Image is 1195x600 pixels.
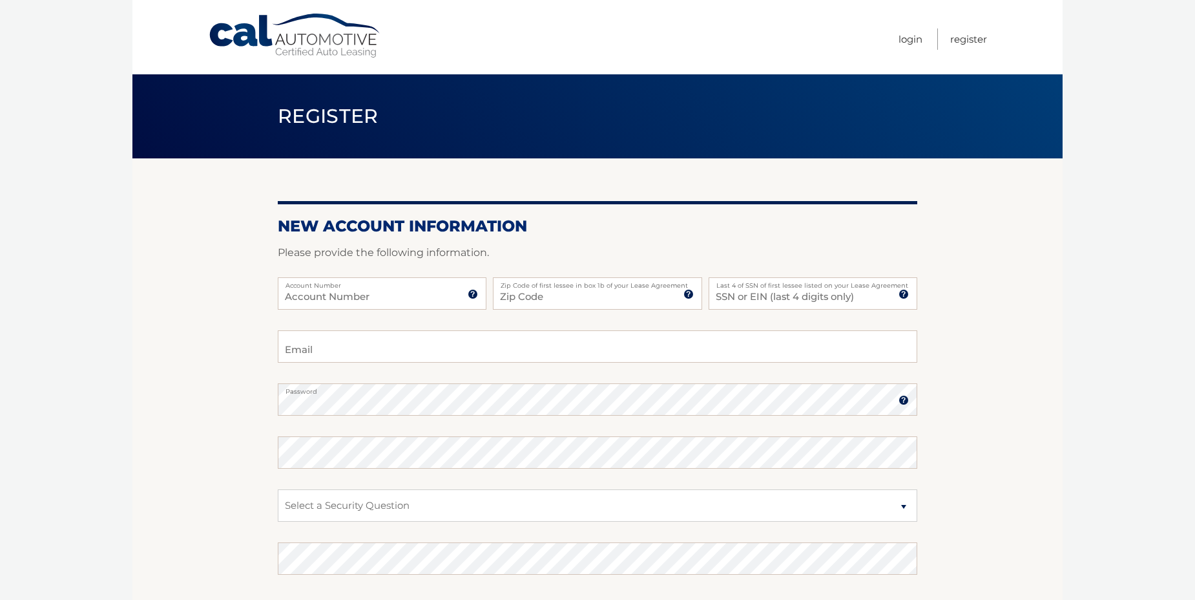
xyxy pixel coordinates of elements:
[899,395,909,405] img: tooltip.svg
[278,104,379,128] span: Register
[278,217,917,236] h2: New Account Information
[493,277,701,310] input: Zip Code
[899,289,909,299] img: tooltip.svg
[278,244,917,262] p: Please provide the following information.
[950,28,987,50] a: Register
[468,289,478,299] img: tooltip.svg
[709,277,917,288] label: Last 4 of SSN of first lessee listed on your Lease Agreement
[278,277,486,288] label: Account Number
[683,289,694,299] img: tooltip.svg
[709,277,917,310] input: SSN or EIN (last 4 digits only)
[278,330,917,363] input: Email
[278,383,917,394] label: Password
[208,13,382,59] a: Cal Automotive
[278,277,486,310] input: Account Number
[493,277,701,288] label: Zip Code of first lessee in box 1b of your Lease Agreement
[899,28,922,50] a: Login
